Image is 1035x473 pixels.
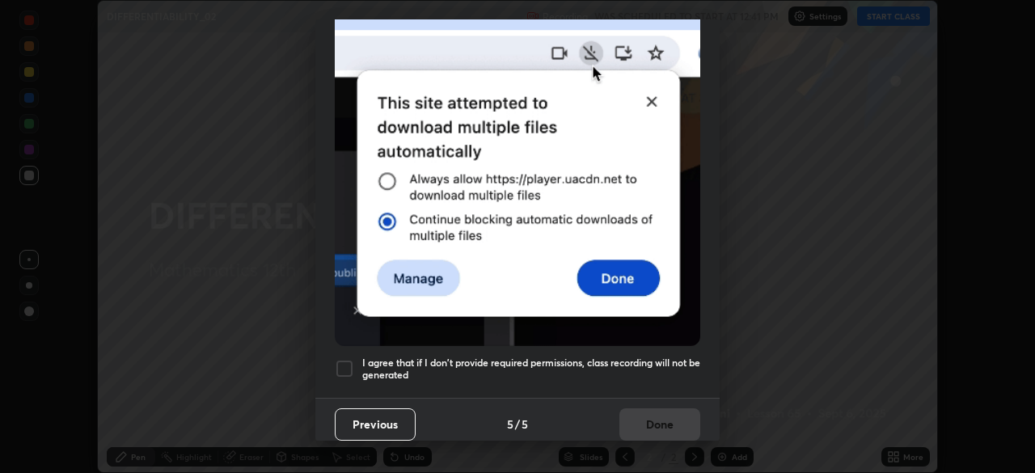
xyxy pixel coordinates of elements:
h4: 5 [507,416,513,433]
h4: / [515,416,520,433]
button: Previous [335,408,416,441]
h5: I agree that if I don't provide required permissions, class recording will not be generated [362,357,700,382]
h4: 5 [522,416,528,433]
